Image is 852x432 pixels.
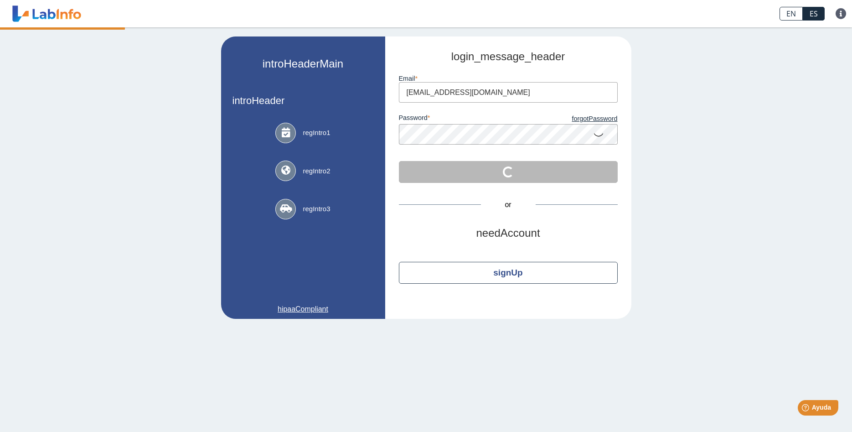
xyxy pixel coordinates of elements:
[263,57,343,71] h2: introHeaderMain
[303,128,330,138] span: regIntro1
[780,7,803,21] a: EN
[481,199,536,210] span: or
[508,114,618,124] a: forgotPassword
[399,227,618,240] h2: needAccount
[803,7,825,21] a: ES
[232,304,374,315] a: hipaaCompliant
[399,114,508,124] label: password
[232,95,374,106] h3: introHeader
[399,50,618,63] h2: login_message_header
[771,396,842,422] iframe: Help widget launcher
[399,75,618,82] label: email
[399,262,618,284] button: signUp
[303,204,330,214] span: regIntro3
[303,166,330,177] span: regIntro2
